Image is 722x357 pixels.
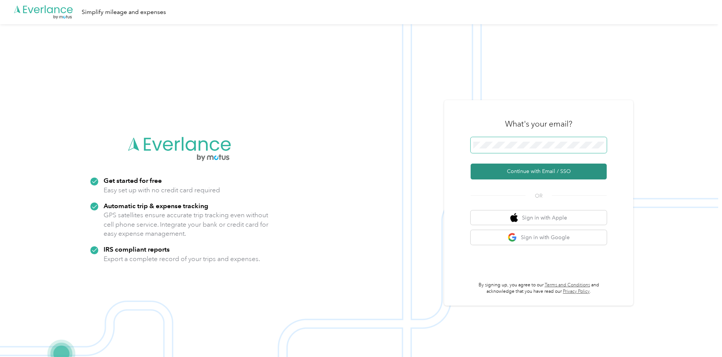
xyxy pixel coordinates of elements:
[104,245,170,253] strong: IRS compliant reports
[104,185,220,195] p: Easy set up with no credit card required
[471,164,607,179] button: Continue with Email / SSO
[471,210,607,225] button: apple logoSign in with Apple
[505,119,572,129] h3: What's your email?
[471,282,607,295] p: By signing up, you agree to our and acknowledge that you have read our .
[563,289,590,294] a: Privacy Policy
[471,230,607,245] button: google logoSign in with Google
[104,176,162,184] strong: Get started for free
[508,233,517,242] img: google logo
[510,213,518,223] img: apple logo
[82,8,166,17] div: Simplify mileage and expenses
[104,202,208,210] strong: Automatic trip & expense tracking
[104,254,260,264] p: Export a complete record of your trips and expenses.
[525,192,552,200] span: OR
[104,210,269,238] p: GPS satellites ensure accurate trip tracking even without cell phone service. Integrate your bank...
[545,282,590,288] a: Terms and Conditions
